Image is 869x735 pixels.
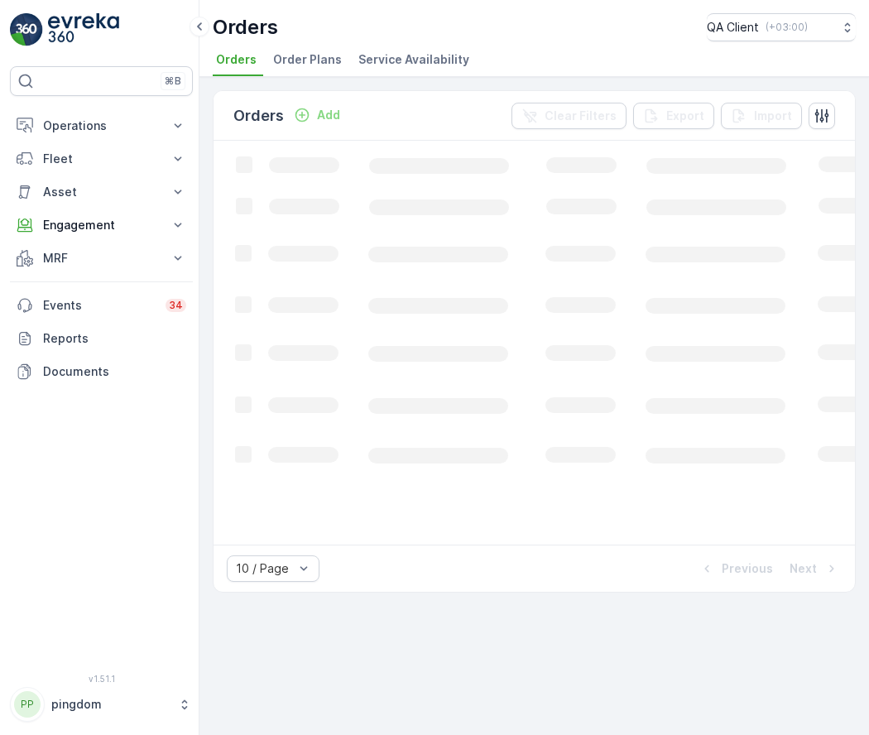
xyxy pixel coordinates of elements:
[707,13,856,41] button: QA Client(+03:00)
[10,322,193,355] a: Reports
[43,297,156,314] p: Events
[10,355,193,388] a: Documents
[43,330,186,347] p: Reports
[722,560,773,577] p: Previous
[165,74,181,88] p: ⌘B
[10,142,193,175] button: Fleet
[48,13,119,46] img: logo_light-DOdMpM7g.png
[790,560,817,577] p: Next
[666,108,704,124] p: Export
[43,118,160,134] p: Operations
[358,51,469,68] span: Service Availability
[10,109,193,142] button: Operations
[10,687,193,722] button: PPpingdom
[10,175,193,209] button: Asset
[317,107,340,123] p: Add
[10,674,193,684] span: v 1.51.1
[216,51,257,68] span: Orders
[754,108,792,124] p: Import
[233,104,284,127] p: Orders
[721,103,802,129] button: Import
[14,691,41,718] div: PP
[10,13,43,46] img: logo
[51,696,170,713] p: pingdom
[43,184,160,200] p: Asset
[287,105,347,125] button: Add
[213,14,278,41] p: Orders
[545,108,617,124] p: Clear Filters
[43,250,160,267] p: MRF
[10,242,193,275] button: MRF
[788,559,842,579] button: Next
[511,103,627,129] button: Clear Filters
[633,103,714,129] button: Export
[766,21,808,34] p: ( +03:00 )
[707,19,759,36] p: QA Client
[43,217,160,233] p: Engagement
[169,299,183,312] p: 34
[43,151,160,167] p: Fleet
[10,209,193,242] button: Engagement
[43,363,186,380] p: Documents
[10,289,193,322] a: Events34
[273,51,342,68] span: Order Plans
[697,559,775,579] button: Previous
